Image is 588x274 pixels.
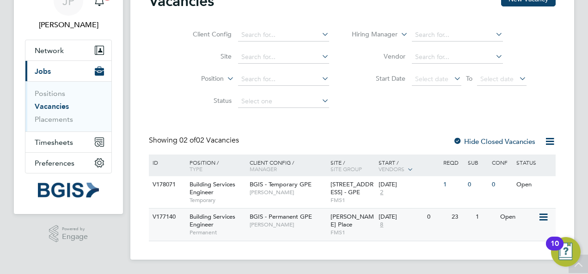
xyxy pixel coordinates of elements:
input: Select one [238,95,329,108]
label: Position [171,74,224,83]
span: Select date [415,75,448,83]
label: Start Date [352,74,405,83]
input: Search for... [412,51,503,64]
span: Network [35,46,64,55]
button: Preferences [25,153,111,173]
span: Vendors [379,165,404,173]
div: Conf [490,155,514,170]
div: Status [514,155,554,170]
button: Open Resource Center, 10 new notifications [551,237,581,267]
div: Sub [465,155,490,170]
img: bgis-logo-retina.png [38,183,99,197]
span: Timesheets [35,138,73,147]
a: Placements [35,115,73,124]
input: Search for... [238,73,329,86]
div: Showing [149,136,241,145]
span: Engage [62,233,88,241]
div: V178071 [150,176,183,193]
span: 2 [379,189,385,197]
span: [STREET_ADDRESS] - GPE [331,180,374,196]
span: Permanent [190,229,245,236]
label: Site [178,52,232,60]
div: Position / [183,155,247,177]
label: Client Config [178,30,232,38]
div: 0 [465,176,490,193]
a: Positions [35,89,65,98]
button: Timesheets [25,132,111,152]
label: Hiring Manager [344,30,398,39]
button: Jobs [25,61,111,81]
input: Search for... [238,29,329,42]
span: Building Services Engineer [190,180,235,196]
span: Type [190,165,202,173]
span: Jasmin Padmore [25,19,112,30]
label: Hide Closed Vacancies [453,137,535,146]
div: Jobs [25,81,111,131]
div: V177140 [150,208,183,226]
input: Search for... [412,29,503,42]
span: BGIS - Permanent GPE [250,213,312,220]
div: [DATE] [379,181,439,189]
div: 0 [490,176,514,193]
span: BGIS - Temporary GPE [250,180,312,188]
span: [PERSON_NAME] Place [331,213,374,228]
label: Vendor [352,52,405,60]
div: [DATE] [379,213,423,221]
span: 8 [379,221,385,229]
div: Open [514,176,554,193]
span: To [463,72,475,84]
div: 23 [449,208,473,226]
span: Manager [250,165,277,173]
span: 02 of [179,136,196,145]
div: 1 [473,208,497,226]
input: Search for... [238,51,329,64]
span: FMS1 [331,229,374,236]
span: FMS1 [331,197,374,204]
div: Site / [328,155,377,177]
div: Client Config / [247,155,328,177]
div: ID [150,155,183,170]
a: Vacancies [35,102,69,111]
label: Status [178,96,232,105]
button: Network [25,40,111,60]
div: Start / [376,155,441,178]
a: Powered byEngage [49,225,88,243]
span: Select date [480,75,514,83]
span: Jobs [35,67,51,76]
span: Building Services Engineer [190,213,235,228]
div: Open [498,208,538,226]
span: [PERSON_NAME] [250,221,326,228]
span: [PERSON_NAME] [250,189,326,196]
span: Preferences [35,159,74,167]
span: Site Group [331,165,362,173]
div: 0 [425,208,449,226]
span: Temporary [190,197,245,204]
span: Powered by [62,225,88,233]
div: Reqd [441,155,465,170]
div: 1 [441,176,465,193]
span: 02 Vacancies [179,136,239,145]
a: Go to home page [25,183,112,197]
div: 10 [551,244,559,256]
